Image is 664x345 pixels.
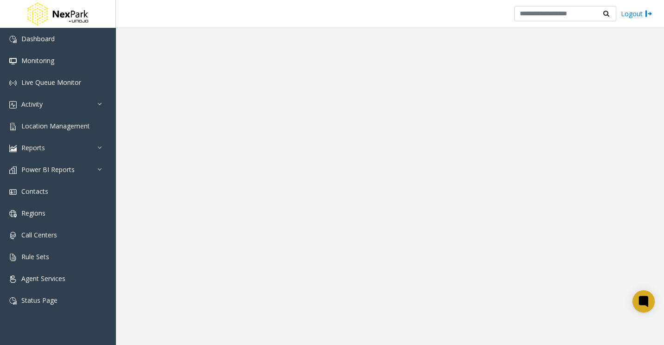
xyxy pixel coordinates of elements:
img: 'icon' [9,57,17,65]
span: Power BI Reports [21,165,75,174]
span: Location Management [21,121,90,130]
span: Monitoring [21,56,54,65]
span: Activity [21,100,43,109]
span: Regions [21,209,45,217]
img: 'icon' [9,36,17,43]
img: 'icon' [9,188,17,196]
img: 'icon' [9,123,17,130]
img: 'icon' [9,210,17,217]
img: 'icon' [9,166,17,174]
span: Contacts [21,187,48,196]
img: logout [645,9,652,19]
img: 'icon' [9,297,17,305]
span: Live Queue Monitor [21,78,81,87]
span: Dashboard [21,34,55,43]
a: Logout [621,9,652,19]
img: 'icon' [9,232,17,239]
img: 'icon' [9,79,17,87]
img: 'icon' [9,101,17,109]
span: Rule Sets [21,252,49,261]
span: Reports [21,143,45,152]
img: 'icon' [9,254,17,261]
img: 'icon' [9,275,17,283]
span: Call Centers [21,230,57,239]
span: Agent Services [21,274,65,283]
img: 'icon' [9,145,17,152]
span: Status Page [21,296,57,305]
